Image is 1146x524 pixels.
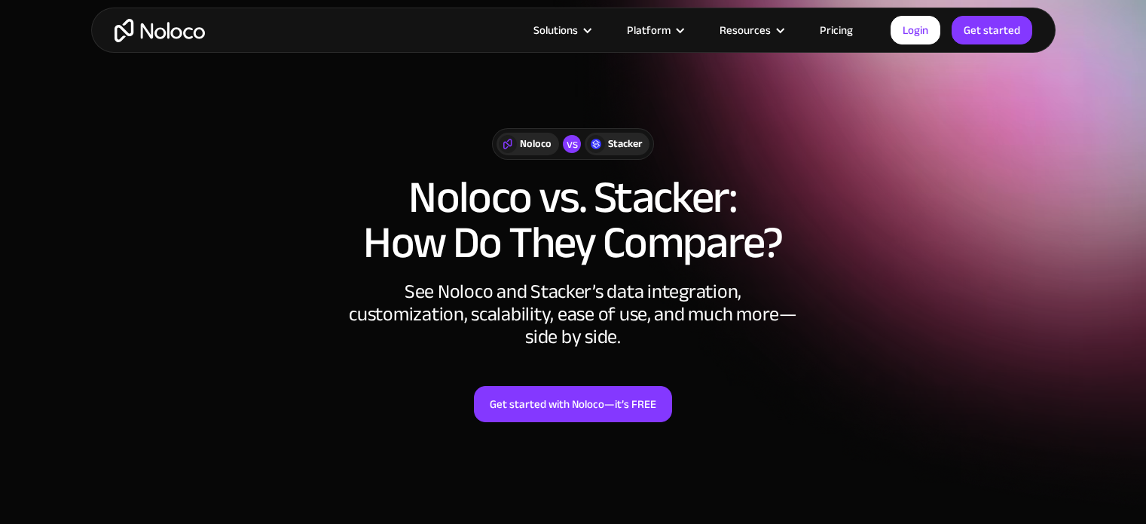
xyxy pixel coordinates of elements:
[952,16,1032,44] a: Get started
[347,280,799,348] div: See Noloco and Stacker’s data integration, customization, scalability, ease of use, and much more...
[515,20,608,40] div: Solutions
[474,386,672,422] a: Get started with Noloco—it’s FREE
[563,135,581,153] div: vs
[608,136,642,152] div: Stacker
[106,175,1041,265] h1: Noloco vs. Stacker: How Do They Compare?
[891,16,940,44] a: Login
[608,20,701,40] div: Platform
[701,20,801,40] div: Resources
[115,19,205,42] a: home
[720,20,771,40] div: Resources
[627,20,671,40] div: Platform
[533,20,578,40] div: Solutions
[520,136,552,152] div: Noloco
[801,20,872,40] a: Pricing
